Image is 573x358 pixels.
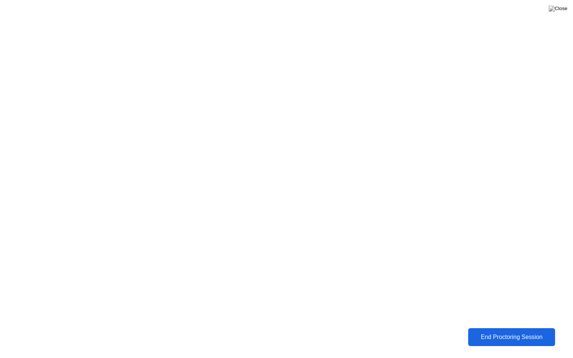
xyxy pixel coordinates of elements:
div: End Proctoring Session [470,334,553,340]
div: Close [238,3,252,16]
button: End Proctoring Session [468,328,555,346]
button: go back [5,3,19,17]
img: Close [549,6,567,12]
button: Collapse window [224,3,238,17]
